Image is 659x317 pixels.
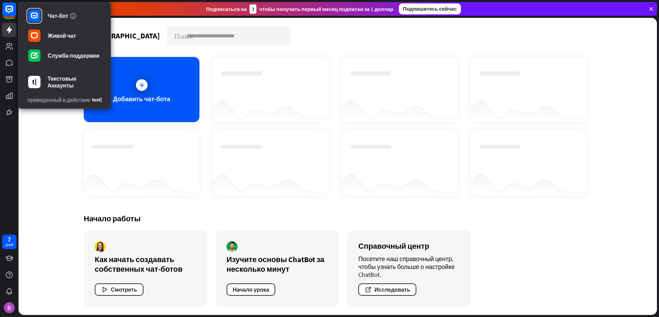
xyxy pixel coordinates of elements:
[227,283,275,296] button: Начало урока
[5,243,13,247] ya-tr-span: дней
[403,5,457,12] ya-tr-span: Подпишитесь сейчас
[95,255,183,274] ya-tr-span: Как начать создавать собственных чат-ботов
[95,241,106,252] img: Автор
[358,241,429,251] ya-tr-span: Справочный центр
[358,283,416,296] button: Исследовать
[374,286,410,293] ya-tr-span: Исследовать
[227,241,238,252] img: Автор
[84,31,160,40] ya-tr-span: [DEMOGRAPHIC_DATA]
[358,255,455,279] ya-tr-span: Посетите наш справочный центр, чтобы узнать больше о настройке ChatBot.
[84,214,140,223] ya-tr-span: Начало работы
[259,6,393,12] ya-tr-span: чтобы получить первый месяц подписки за 1 доллар
[95,283,143,296] button: Смотреть
[250,4,256,14] div: 3
[111,286,137,293] ya-tr-span: Смотреть
[227,255,324,274] ya-tr-span: Изучите основы ChatBot за несколько минут
[206,6,247,12] ya-tr-span: Подписаться на
[8,236,11,243] div: 7
[113,95,170,103] ya-tr-span: Добавить чат-бота
[233,286,269,293] ya-tr-span: Начало урока
[5,3,26,23] button: Open LiveChat chat widget
[2,235,16,249] a: 7 дней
